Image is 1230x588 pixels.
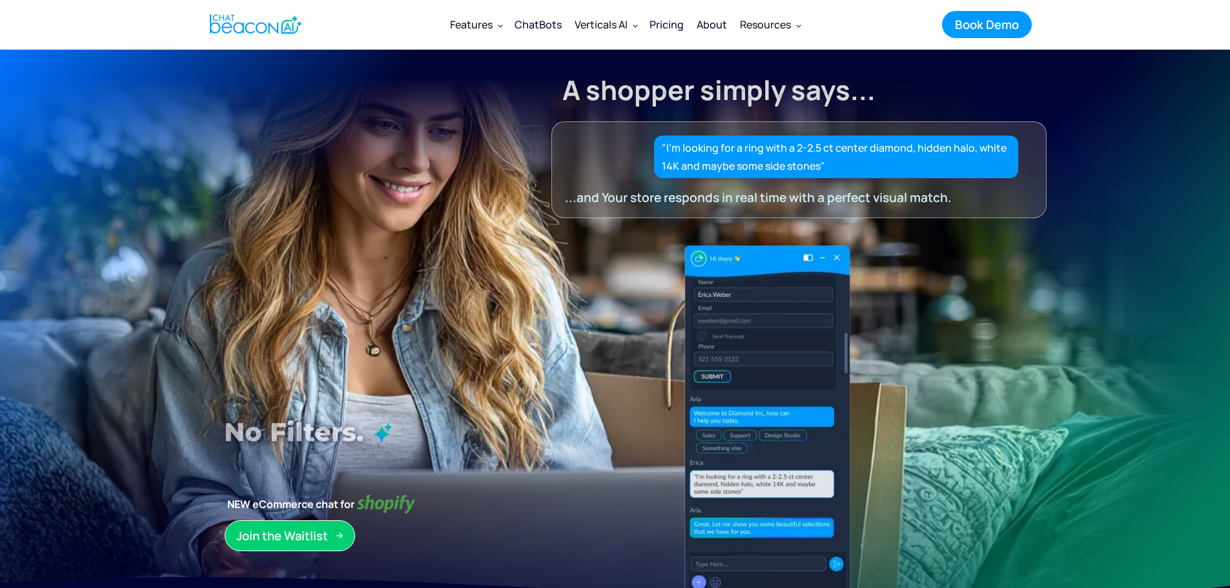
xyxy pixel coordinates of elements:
[690,8,733,41] a: About
[336,532,343,540] img: Arrow
[508,8,568,41] a: ChatBots
[955,16,1019,33] div: Book Demo
[562,72,876,108] strong: A shopper simply says...
[575,15,628,34] div: Verticals AI
[236,527,328,544] div: Join the Waitlist
[568,9,643,40] div: Verticals AI
[643,8,690,41] a: Pricing
[199,8,309,40] a: home
[224,411,587,452] h1: No filters.
[796,23,801,28] img: Dropdown
[697,15,727,34] div: About
[444,9,508,40] div: Features
[633,23,638,28] img: Dropdown
[733,9,806,40] div: Resources
[498,23,503,28] img: Dropdown
[942,11,1032,38] a: Book Demo
[740,15,791,34] div: Resources
[662,139,1011,175] div: "I’m looking for a ring with a 2-2.5 ct center diamond, hidden halo, white 14K and maybe some sid...
[650,15,684,34] div: Pricing
[565,188,1009,207] div: ...and Your store responds in real time with a perfect visual match.
[515,15,562,34] div: ChatBots
[450,15,493,34] div: Features
[225,520,355,551] a: Join the Waitlist
[225,495,357,513] strong: NEW eCommerce chat for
